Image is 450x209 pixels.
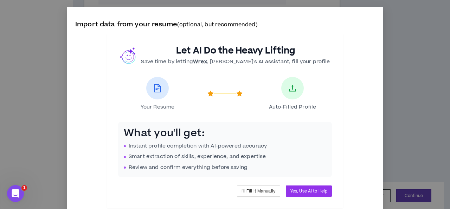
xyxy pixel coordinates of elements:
[124,128,326,139] h3: What you'll get:
[75,20,375,30] p: Import data from your resume
[364,7,383,26] button: Close
[286,185,332,197] button: Yes, Use AI to Help
[153,84,162,92] span: file-text
[21,185,27,191] span: 1
[177,21,258,28] small: (optional, but recommended)
[290,188,327,195] span: Yes, Use AI to Help
[288,84,297,92] span: upload
[7,185,24,202] iframe: Intercom live chat
[193,58,207,65] b: Wrex
[236,91,243,97] span: star
[141,104,175,111] span: Your Resume
[141,45,330,57] h2: Let AI Do the Heavy Lifting
[242,188,276,195] span: I'll Fill It Manually
[124,142,326,150] li: Instant profile completion with AI-powered accuracy
[124,153,326,161] li: Smart extraction of skills, experience, and expertise
[120,47,137,64] img: wrex.png
[237,185,280,197] button: I'll Fill It Manually
[269,104,316,111] span: Auto-Filled Profile
[207,91,214,97] span: star
[124,164,326,171] li: Review and confirm everything before saving
[141,58,330,66] p: Save time by letting , [PERSON_NAME]'s AI assistant, fill your profile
